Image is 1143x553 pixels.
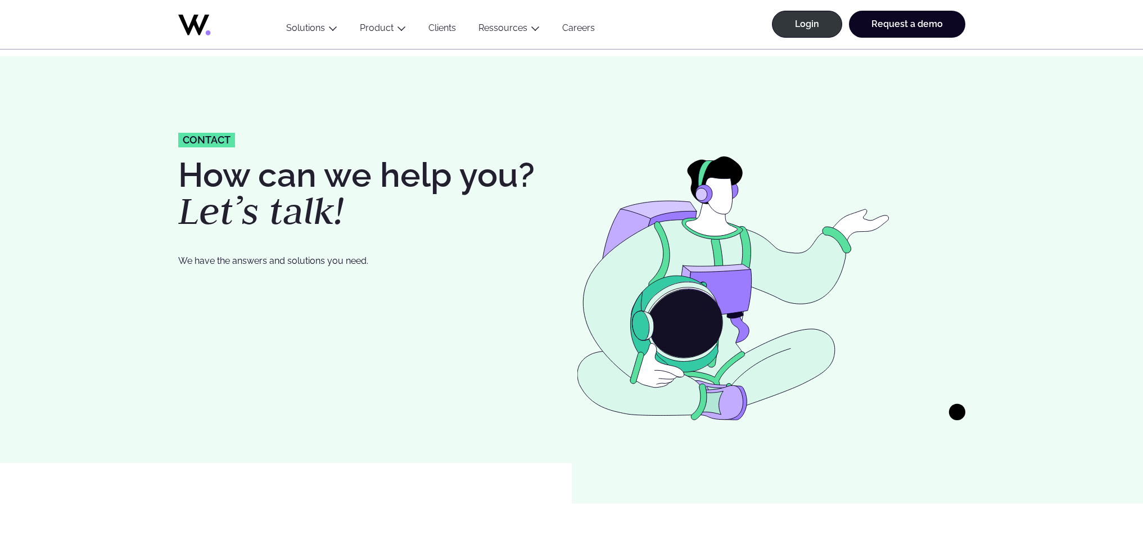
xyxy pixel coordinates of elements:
[417,23,467,38] a: Clients
[467,23,551,38] button: Ressources
[183,135,231,145] span: Contact
[772,11,842,38] a: Login
[349,23,417,38] button: Product
[551,23,606,38] a: Careers
[478,23,527,33] a: Ressources
[178,254,527,268] p: We have the answers and solutions you need.
[360,23,394,33] a: Product
[849,11,965,38] a: Request a demo
[178,158,566,230] h1: How can we help you?
[275,23,349,38] button: Solutions
[178,186,344,235] em: Let’s talk!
